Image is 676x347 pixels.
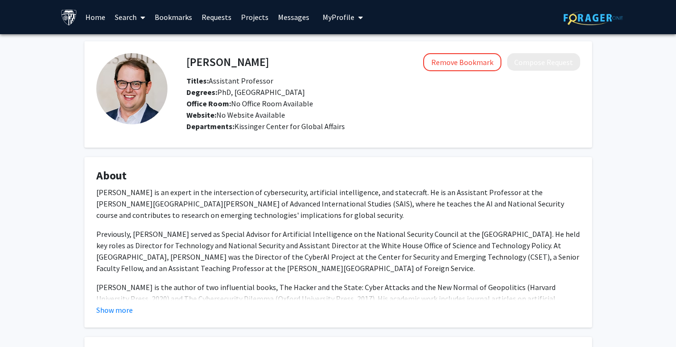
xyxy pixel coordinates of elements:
[323,12,354,22] span: My Profile
[186,99,313,108] span: No Office Room Available
[186,87,305,97] span: PhD, [GEOGRAPHIC_DATA]
[96,53,167,124] img: Profile Picture
[236,0,273,34] a: Projects
[81,0,110,34] a: Home
[507,53,580,71] button: Compose Request to Ben Buchanan
[186,110,285,120] span: No Website Available
[186,122,234,131] b: Departments:
[96,281,580,327] p: [PERSON_NAME] is the author of two influential books, The Hacker and the State: Cyber Attacks and...
[7,304,40,340] iframe: Chat
[186,76,209,85] b: Titles:
[61,9,77,26] img: Johns Hopkins University Logo
[197,0,236,34] a: Requests
[186,110,216,120] b: Website:
[564,10,623,25] img: ForagerOne Logo
[273,0,314,34] a: Messages
[423,53,501,71] button: Remove Bookmark
[96,169,580,183] h4: About
[110,0,150,34] a: Search
[186,87,217,97] b: Degrees:
[150,0,197,34] a: Bookmarks
[96,187,580,221] p: [PERSON_NAME] is an expert in the intersection of cybersecurity, artificial intelligence, and sta...
[234,122,345,131] span: Kissinger Center for Global Affairs
[96,304,133,316] button: Show more
[186,76,273,85] span: Assistant Professor
[186,99,231,108] b: Office Room:
[96,229,580,273] span: Previously, [PERSON_NAME] served as Special Advisor for Artificial Intelligence on the National S...
[186,53,269,71] h4: [PERSON_NAME]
